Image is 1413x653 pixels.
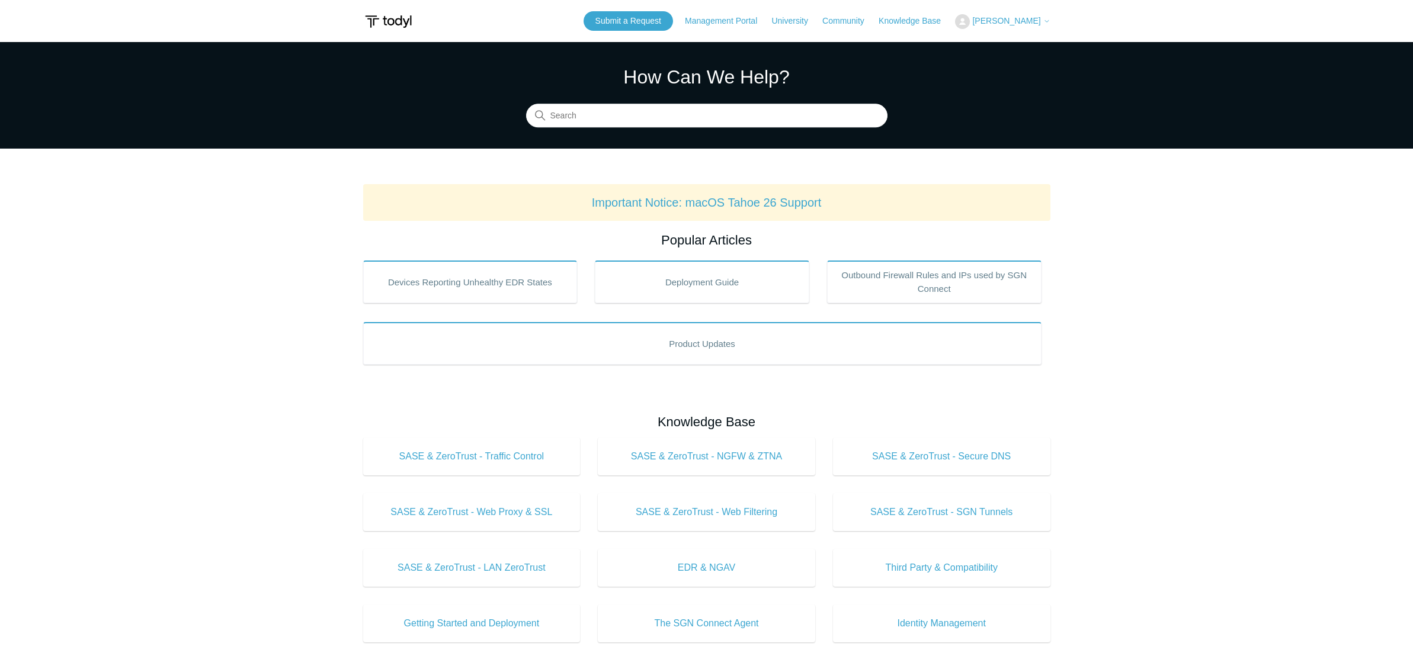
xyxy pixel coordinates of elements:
a: The SGN Connect Agent [598,604,815,642]
a: Product Updates [363,322,1042,365]
h1: How Can We Help? [526,63,887,91]
button: [PERSON_NAME] [955,14,1050,29]
a: Deployment Guide [595,260,809,303]
a: Devices Reporting Unhealthy EDR States [363,260,578,303]
a: Important Notice: macOS Tahoe 26 Support [592,196,822,209]
span: Third Party & Compatibility [851,561,1033,575]
a: Management Portal [685,15,769,27]
h2: Popular Articles [363,230,1050,250]
span: SASE & ZeroTrust - Secure DNS [851,449,1033,464]
a: SASE & ZeroTrust - Web Filtering [598,493,815,531]
a: SASE & ZeroTrust - SGN Tunnels [833,493,1050,531]
span: Getting Started and Deployment [381,616,563,631]
a: Identity Management [833,604,1050,642]
span: SASE & ZeroTrust - Web Filtering [616,505,797,519]
span: SASE & ZeroTrust - SGN Tunnels [851,505,1033,519]
a: Submit a Request [584,11,673,31]
a: EDR & NGAV [598,549,815,587]
span: Identity Management [851,616,1033,631]
span: SASE & ZeroTrust - Web Proxy & SSL [381,505,563,519]
a: SASE & ZeroTrust - NGFW & ZTNA [598,438,815,475]
a: SASE & ZeroTrust - Web Proxy & SSL [363,493,581,531]
a: SASE & ZeroTrust - LAN ZeroTrust [363,549,581,587]
span: The SGN Connect Agent [616,616,797,631]
h2: Knowledge Base [363,412,1050,432]
a: University [771,15,819,27]
a: Knowledge Base [879,15,953,27]
a: Third Party & Compatibility [833,549,1050,587]
span: SASE & ZeroTrust - LAN ZeroTrust [381,561,563,575]
span: SASE & ZeroTrust - NGFW & ZTNA [616,449,797,464]
input: Search [526,104,887,128]
a: Getting Started and Deployment [363,604,581,642]
a: SASE & ZeroTrust - Traffic Control [363,438,581,475]
span: EDR & NGAV [616,561,797,575]
a: Community [822,15,876,27]
img: Todyl Support Center Help Center home page [363,11,414,33]
a: SASE & ZeroTrust - Secure DNS [833,438,1050,475]
span: [PERSON_NAME] [972,16,1040,25]
a: Outbound Firewall Rules and IPs used by SGN Connect [827,260,1042,303]
span: SASE & ZeroTrust - Traffic Control [381,449,563,464]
